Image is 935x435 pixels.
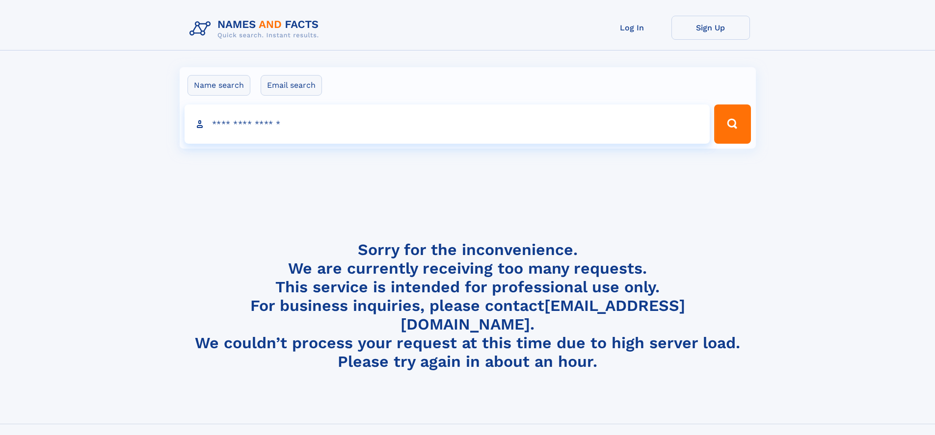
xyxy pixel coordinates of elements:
[186,16,327,42] img: Logo Names and Facts
[671,16,750,40] a: Sign Up
[185,104,710,144] input: search input
[187,75,250,96] label: Name search
[401,296,685,333] a: [EMAIL_ADDRESS][DOMAIN_NAME]
[593,16,671,40] a: Log In
[261,75,322,96] label: Email search
[186,240,750,371] h4: Sorry for the inconvenience. We are currently receiving too many requests. This service is intend...
[714,104,750,144] button: Search Button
